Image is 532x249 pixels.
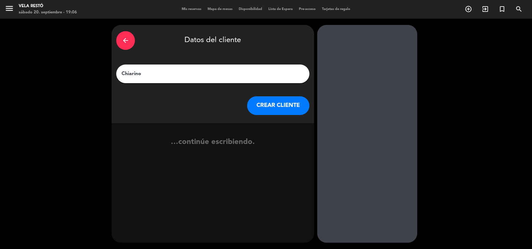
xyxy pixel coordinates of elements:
span: Lista de Espera [265,7,296,11]
i: menu [5,4,14,13]
span: Mapa de mesas [204,7,236,11]
div: Vela Restó [19,3,77,9]
span: Tarjetas de regalo [319,7,353,11]
i: arrow_back [122,37,129,44]
span: Mis reservas [179,7,204,11]
i: search [515,5,523,13]
button: CREAR CLIENTE [247,96,309,115]
i: turned_in_not [498,5,506,13]
span: Pre-acceso [296,7,319,11]
span: Disponibilidad [236,7,265,11]
button: menu [5,4,14,15]
div: …continúe escribiendo. [112,136,314,160]
div: sábado 20. septiembre - 19:06 [19,9,77,16]
i: add_circle_outline [465,5,472,13]
div: Datos del cliente [116,30,309,51]
i: exit_to_app [482,5,489,13]
input: Escriba nombre, correo electrónico o número de teléfono... [121,69,305,78]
